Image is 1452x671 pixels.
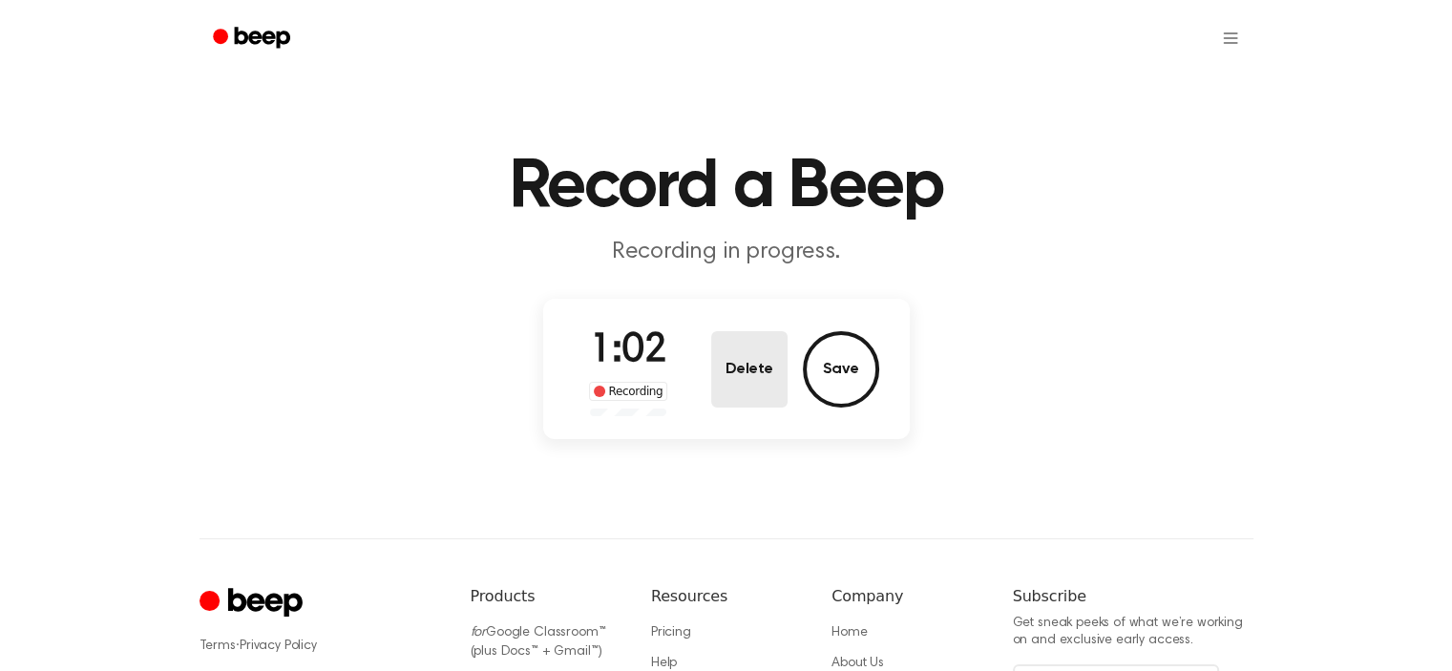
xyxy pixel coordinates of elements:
[831,657,884,670] a: About Us
[200,637,440,656] div: ·
[651,657,677,670] a: Help
[803,331,879,408] button: Save Audio Record
[360,237,1093,268] p: Recording in progress.
[831,626,867,640] a: Home
[831,585,981,608] h6: Company
[651,626,691,640] a: Pricing
[240,640,317,653] a: Privacy Policy
[471,585,621,608] h6: Products
[711,331,788,408] button: Delete Audio Record
[1013,616,1253,649] p: Get sneak peeks of what we’re working on and exclusive early access.
[1208,15,1253,61] button: Open menu
[589,382,668,401] div: Recording
[200,640,236,653] a: Terms
[200,20,307,57] a: Beep
[651,585,801,608] h6: Resources
[1013,585,1253,608] h6: Subscribe
[238,153,1215,221] h1: Record a Beep
[471,626,606,659] a: forGoogle Classroom™ (plus Docs™ + Gmail™)
[471,626,487,640] i: for
[590,331,666,371] span: 1:02
[200,585,307,622] a: Cruip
